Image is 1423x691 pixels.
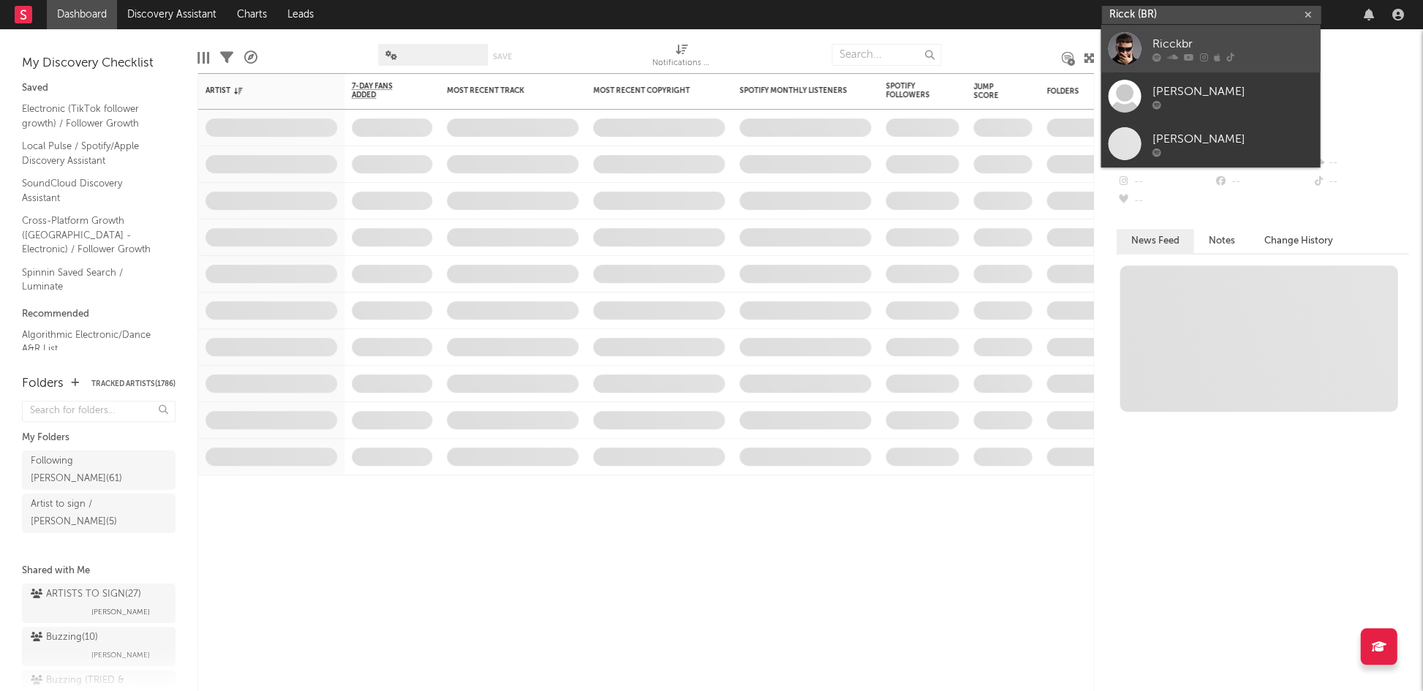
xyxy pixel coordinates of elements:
[1311,154,1408,173] div: --
[447,86,556,95] div: Most Recent Track
[593,86,703,95] div: Most Recent Copyright
[31,496,134,531] div: Artist to sign / [PERSON_NAME] ( 5 )
[91,646,150,664] span: [PERSON_NAME]
[244,37,257,79] div: A&R Pipeline
[31,629,98,646] div: Buzzing ( 10 )
[493,53,512,61] button: Save
[1213,173,1310,192] div: --
[31,453,134,488] div: Following [PERSON_NAME] ( 61 )
[652,55,711,72] div: Notifications (Artist)
[1152,35,1313,53] div: Ricckbr
[1046,87,1156,96] div: Folders
[197,37,209,79] div: Edit Columns
[205,86,315,95] div: Artist
[22,494,175,533] a: Artist to sign / [PERSON_NAME](5)
[1116,192,1213,211] div: --
[22,584,175,623] a: ARTISTS TO SIGN(27)[PERSON_NAME]
[1249,229,1347,253] button: Change History
[1116,229,1193,253] button: News Feed
[1101,25,1320,72] a: Ricckbr
[22,101,161,131] a: Electronic (TikTok follower growth) / Follower Growth
[22,80,175,97] div: Saved
[22,175,161,205] a: SoundCloud Discovery Assistant
[22,429,175,447] div: My Folders
[22,213,161,257] a: Cross-Platform Growth ([GEOGRAPHIC_DATA] - Electronic) / Follower Growth
[886,82,937,99] div: Spotify Followers
[22,327,161,357] a: Algorithmic Electronic/Dance A&R List
[91,603,150,621] span: [PERSON_NAME]
[739,86,849,95] div: Spotify Monthly Listeners
[22,375,64,393] div: Folders
[22,401,175,422] input: Search for folders...
[22,306,175,323] div: Recommended
[22,265,161,295] a: Spinnin Saved Search / Luminate
[1193,229,1249,253] button: Notes
[22,450,175,490] a: Following [PERSON_NAME](61)
[91,380,175,388] button: Tracked Artists(1786)
[22,562,175,580] div: Shared with Me
[831,44,941,66] input: Search...
[352,82,410,99] span: 7-Day Fans Added
[1152,130,1313,148] div: [PERSON_NAME]
[22,55,175,72] div: My Discovery Checklist
[1101,120,1320,167] a: [PERSON_NAME]
[31,586,141,603] div: ARTISTS TO SIGN ( 27 )
[220,37,233,79] div: Filters
[22,627,175,666] a: Buzzing(10)[PERSON_NAME]
[22,138,161,168] a: Local Pulse / Spotify/Apple Discovery Assistant
[1101,72,1320,120] a: [PERSON_NAME]
[1311,173,1408,192] div: --
[1116,173,1213,192] div: --
[973,83,1010,100] div: Jump Score
[1101,6,1321,24] input: Search for artists
[652,37,711,79] div: Notifications (Artist)
[1152,83,1313,100] div: [PERSON_NAME]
